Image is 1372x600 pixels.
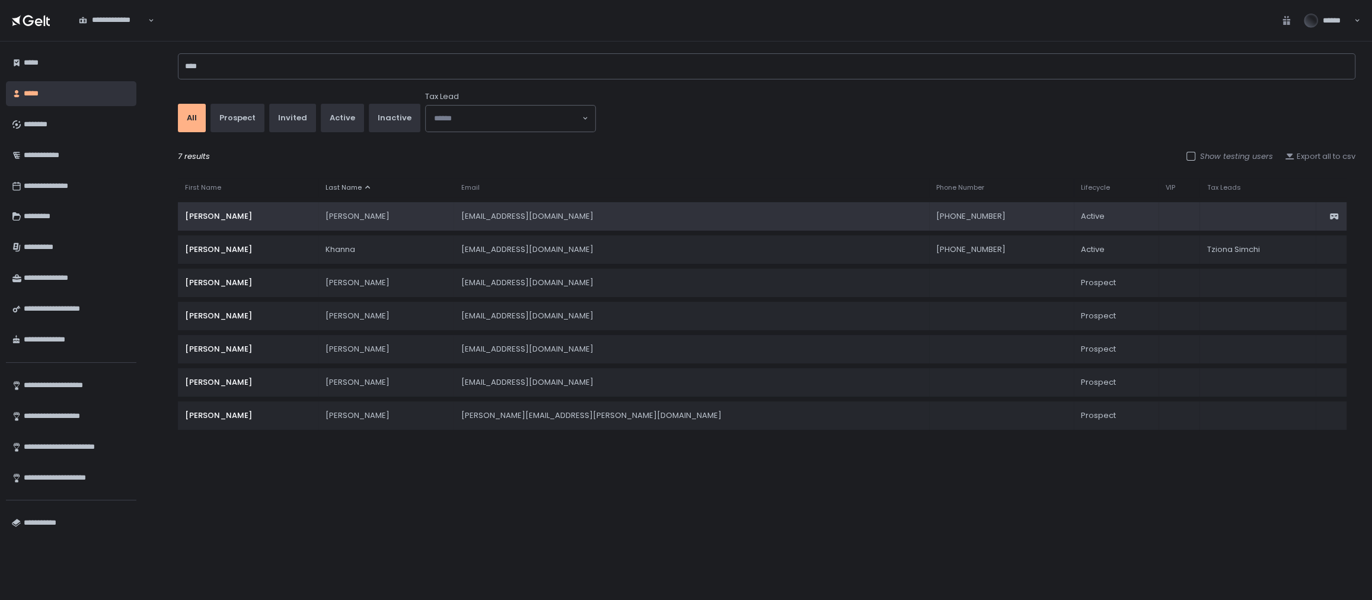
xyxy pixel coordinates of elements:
[326,211,446,222] div: [PERSON_NAME]
[185,277,311,288] div: [PERSON_NAME]
[461,377,921,388] div: [EMAIL_ADDRESS][DOMAIN_NAME]
[178,104,206,132] button: All
[461,244,921,255] div: [EMAIL_ADDRESS][DOMAIN_NAME]
[185,377,311,388] div: [PERSON_NAME]
[1285,151,1355,162] button: Export all to csv
[326,311,446,321] div: [PERSON_NAME]
[79,25,147,37] input: Search for option
[461,311,921,321] div: [EMAIL_ADDRESS][DOMAIN_NAME]
[1081,211,1105,222] span: active
[1081,311,1116,321] span: prospect
[71,8,154,33] div: Search for option
[178,151,1355,162] div: 7 results
[326,344,446,355] div: [PERSON_NAME]
[461,183,479,192] span: Email
[185,410,311,421] div: [PERSON_NAME]
[369,104,420,132] button: inactive
[1081,244,1105,255] span: active
[185,211,311,222] div: [PERSON_NAME]
[326,410,446,421] div: [PERSON_NAME]
[326,377,446,388] div: [PERSON_NAME]
[1081,277,1116,288] span: prospect
[185,344,311,355] div: [PERSON_NAME]
[185,244,311,255] div: [PERSON_NAME]
[185,311,311,321] div: [PERSON_NAME]
[187,113,197,123] div: All
[210,104,264,132] button: prospect
[1166,183,1175,192] span: VIP
[269,104,316,132] button: invited
[219,113,256,123] div: prospect
[1207,183,1240,192] span: Tax Leads
[326,277,446,288] div: [PERSON_NAME]
[185,183,221,192] span: First Name
[461,344,921,355] div: [EMAIL_ADDRESS][DOMAIN_NAME]
[936,211,1067,222] div: [PHONE_NUMBER]
[425,91,459,102] span: Tax Lead
[378,113,411,123] div: inactive
[278,113,307,123] div: invited
[434,113,581,125] input: Search for option
[461,211,921,222] div: [EMAIL_ADDRESS][DOMAIN_NAME]
[936,244,1067,255] div: [PHONE_NUMBER]
[321,104,364,132] button: active
[1081,183,1110,192] span: Lifecycle
[1081,344,1116,355] span: prospect
[326,244,446,255] div: Khanna
[426,106,595,132] div: Search for option
[1081,377,1116,388] span: prospect
[461,410,921,421] div: [PERSON_NAME][EMAIL_ADDRESS][PERSON_NAME][DOMAIN_NAME]
[461,277,921,288] div: [EMAIL_ADDRESS][DOMAIN_NAME]
[1207,244,1309,255] div: Tziona Simchi
[936,183,984,192] span: Phone Number
[1081,410,1116,421] span: prospect
[326,183,362,192] span: Last Name
[330,113,355,123] div: active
